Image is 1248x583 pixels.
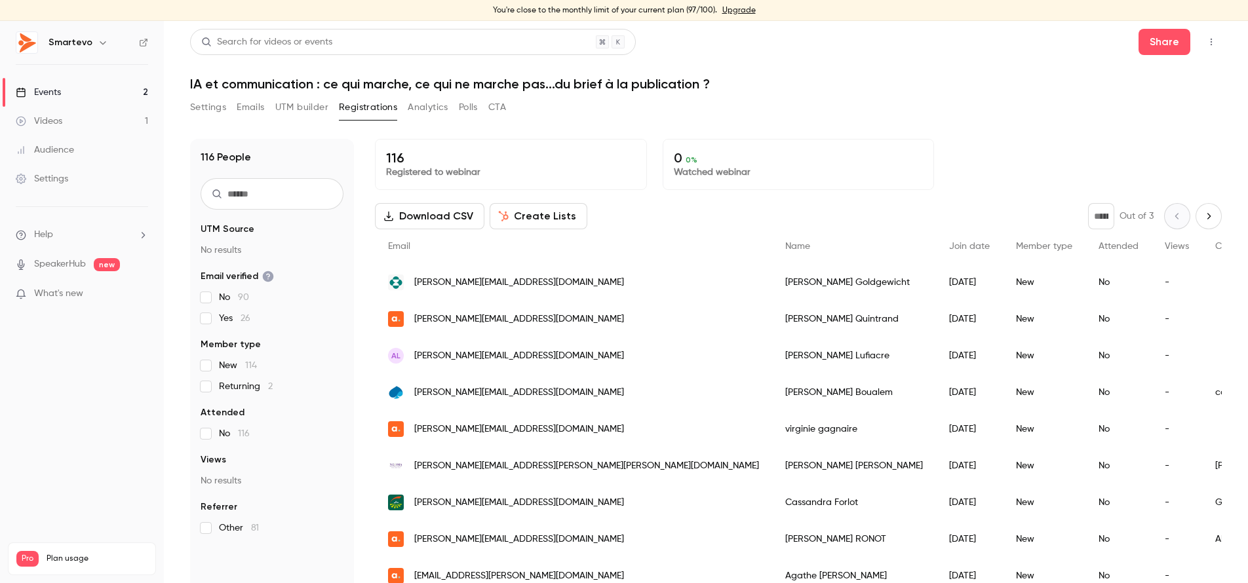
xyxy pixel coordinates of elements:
span: 0 % [686,155,697,164]
div: Videos [16,115,62,128]
span: [PERSON_NAME][EMAIL_ADDRESS][DOMAIN_NAME] [414,386,624,400]
span: Email verified [201,270,274,283]
a: Upgrade [722,5,756,16]
div: No [1085,447,1152,484]
img: alteriade.fr [388,311,404,327]
span: Referrer [201,500,237,514]
a: SpeakerHub [34,257,86,271]
span: [PERSON_NAME][EMAIL_ADDRESS][DOMAIN_NAME] [414,496,624,510]
img: alteriade.fr [388,421,404,437]
div: No [1085,411,1152,447]
img: neoma-bs.fr [388,458,404,474]
span: new [94,258,120,271]
span: Email [388,242,410,251]
p: 0 [674,150,924,166]
button: Next page [1196,203,1222,229]
div: New [1003,447,1085,484]
span: 81 [251,523,259,533]
span: [PERSON_NAME][EMAIL_ADDRESS][DOMAIN_NAME] [414,312,624,326]
img: alteriade.fr [388,531,404,547]
span: What's new [34,287,83,301]
span: [PERSON_NAME][EMAIL_ADDRESS][DOMAIN_NAME] [414,276,624,290]
div: [DATE] [936,301,1003,337]
span: Member type [201,338,261,351]
div: New [1003,301,1085,337]
span: Views [201,453,226,466]
div: No [1085,337,1152,374]
div: No [1085,301,1152,337]
div: [PERSON_NAME] [PERSON_NAME] [772,447,936,484]
p: Out of 3 [1120,210,1154,223]
span: No [219,291,249,304]
button: Download CSV [375,203,484,229]
button: Share [1139,29,1190,55]
button: Registrations [339,97,397,118]
span: 2 [268,382,273,391]
div: - [1152,484,1202,521]
span: New [219,359,257,372]
div: [DATE] [936,447,1003,484]
div: New [1003,484,1085,521]
img: groupama.com [388,495,404,510]
section: facet-groups [201,223,343,535]
span: Member type [1016,242,1072,251]
span: Views [1165,242,1189,251]
span: Name [785,242,810,251]
button: Emails [237,97,264,118]
div: [DATE] [936,411,1003,447]
div: Events [16,86,61,99]
div: Search for videos or events [201,35,332,49]
div: [DATE] [936,264,1003,301]
img: Smartevo [16,32,37,53]
div: - [1152,374,1202,411]
div: [PERSON_NAME] Goldgewicht [772,264,936,301]
span: [PERSON_NAME][EMAIL_ADDRESS][DOMAIN_NAME] [414,423,624,436]
div: [DATE] [936,521,1003,557]
span: Join date [949,242,990,251]
button: Polls [459,97,478,118]
div: New [1003,337,1085,374]
h1: 116 People [201,149,251,165]
p: No results [201,474,343,487]
div: [PERSON_NAME] Quintrand [772,301,936,337]
button: Create Lists [490,203,587,229]
div: No [1085,484,1152,521]
div: New [1003,264,1085,301]
span: UTM Source [201,223,254,236]
p: 116 [386,150,636,166]
span: [PERSON_NAME][EMAIL_ADDRESS][PERSON_NAME][PERSON_NAME][DOMAIN_NAME] [414,459,759,473]
button: Analytics [408,97,448,118]
div: [DATE] [936,484,1003,521]
span: Yes [219,312,250,325]
span: Attended [1099,242,1139,251]
div: No [1085,264,1152,301]
div: [DATE] [936,337,1003,374]
h6: Smartevo [49,36,92,49]
span: [PERSON_NAME][EMAIL_ADDRESS][DOMAIN_NAME] [414,349,624,363]
span: Plan usage [47,554,147,564]
div: [DATE] [936,374,1003,411]
div: Settings [16,172,68,185]
div: virginie gagnaire [772,411,936,447]
div: - [1152,264,1202,301]
div: - [1152,521,1202,557]
button: CTA [488,97,506,118]
span: Returning [219,380,273,393]
p: Watched webinar [674,166,924,179]
span: 26 [241,314,250,323]
p: No results [201,244,343,257]
span: Pro [16,551,39,567]
div: [PERSON_NAME] RONOT [772,521,936,557]
div: - [1152,447,1202,484]
span: 114 [245,361,257,370]
div: - [1152,337,1202,374]
span: [EMAIL_ADDRESS][PERSON_NAME][DOMAIN_NAME] [414,569,624,583]
span: No [219,427,250,440]
span: Other [219,521,259,535]
li: help-dropdown-opener [16,228,148,242]
div: New [1003,521,1085,557]
img: capgemini.com [388,385,404,400]
span: AL [391,350,400,362]
div: - [1152,301,1202,337]
div: [PERSON_NAME] Lufiacre [772,337,936,374]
